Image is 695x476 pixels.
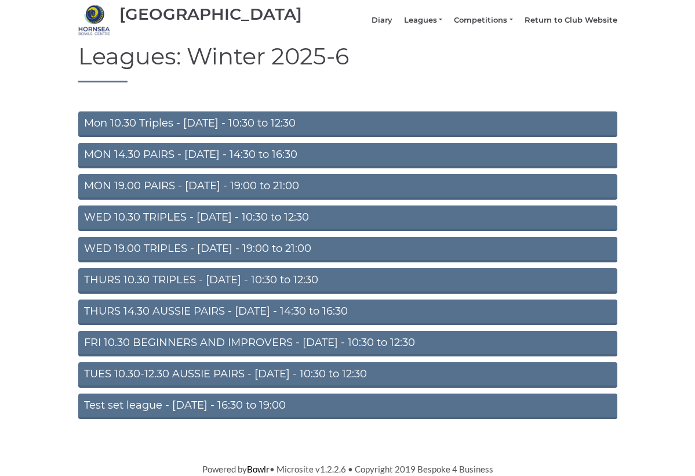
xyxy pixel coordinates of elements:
[78,394,617,419] a: Test set league - [DATE] - 16:30 to 19:00
[78,111,617,137] a: Mon 10.30 Triples - [DATE] - 10:30 to 12:30
[78,331,617,356] a: FRI 10.30 BEGINNERS AND IMPROVERS - [DATE] - 10:30 to 12:30
[78,4,110,36] img: Hornsea Bowls Centre
[78,44,617,82] h1: Leagues: Winter 2025-6
[78,268,617,294] a: THURS 10.30 TRIPLES - [DATE] - 10:30 to 12:30
[404,15,442,26] a: Leagues
[78,362,617,388] a: TUES 10.30-12.30 AUSSIE PAIRS - [DATE] - 10:30 to 12:30
[78,300,617,325] a: THURS 14.30 AUSSIE PAIRS - [DATE] - 14:30 to 16:30
[119,5,302,23] div: [GEOGRAPHIC_DATA]
[78,143,617,168] a: MON 14.30 PAIRS - [DATE] - 14:30 to 16:30
[78,174,617,200] a: MON 19.00 PAIRS - [DATE] - 19:00 to 21:00
[202,464,493,474] span: Powered by • Microsite v1.2.2.6 • Copyright 2019 Bespoke 4 Business
[525,15,617,26] a: Return to Club Website
[78,205,617,231] a: WED 10.30 TRIPLES - [DATE] - 10:30 to 12:30
[372,15,392,26] a: Diary
[78,237,617,262] a: WED 19.00 TRIPLES - [DATE] - 19:00 to 21:00
[247,464,270,474] a: Bowlr
[454,15,512,26] a: Competitions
